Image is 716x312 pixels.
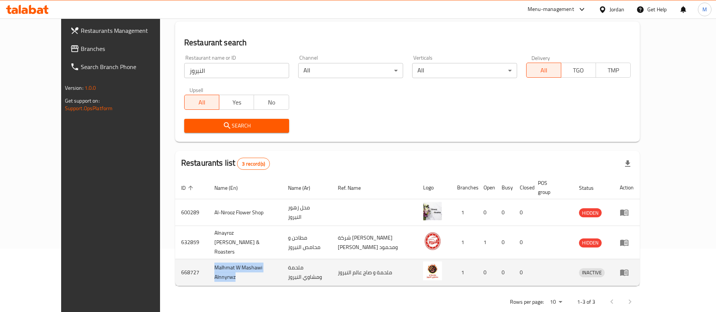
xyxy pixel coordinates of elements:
[175,176,640,286] table: enhanced table
[332,226,417,259] td: شركة [PERSON_NAME] [PERSON_NAME] ومحمود
[526,63,561,78] button: All
[614,176,640,199] th: Action
[579,183,604,192] span: Status
[64,58,181,76] a: Search Branch Phone
[579,208,602,217] div: HIDDEN
[423,232,442,251] img: Alnayroz Mills & Roasters
[65,103,113,113] a: Support.OpsPlatform
[423,201,442,220] img: Al-Nirooz Flower Shop
[610,5,624,14] div: Jordan
[184,119,289,133] button: Search
[579,238,602,247] span: HIDDEN
[208,259,282,286] td: Malhmat W Mashawi Alnnyrwz
[477,176,496,199] th: Open
[477,226,496,259] td: 1
[175,199,208,226] td: 600289
[451,176,477,199] th: Branches
[332,259,417,286] td: ملحمة و صاج عالم النيروز
[81,62,175,71] span: Search Branch Phone
[237,158,270,170] div: Total records count
[619,155,637,173] div: Export file
[514,176,532,199] th: Closed
[530,65,558,76] span: All
[257,97,286,108] span: No
[189,87,203,92] label: Upsell
[181,157,270,170] h2: Restaurants list
[81,44,175,53] span: Branches
[184,95,219,110] button: All
[577,297,595,307] p: 1-3 of 3
[423,261,442,280] img: Malhmat W Mashawi Alnnyrwz
[222,97,251,108] span: Yes
[237,160,269,168] span: 3 record(s)
[282,226,332,259] td: مطاحن و محامص النيروز
[620,208,634,217] div: Menu
[561,63,596,78] button: TGO
[175,226,208,259] td: 632859
[181,183,196,192] span: ID
[538,178,564,197] span: POS group
[219,95,254,110] button: Yes
[477,259,496,286] td: 0
[65,83,83,93] span: Version:
[208,199,282,226] td: Al-Nirooz Flower Shop
[338,183,371,192] span: Ref. Name
[282,259,332,286] td: ملحمة ومشاوي النيروز
[564,65,593,76] span: TGO
[477,199,496,226] td: 0
[188,97,216,108] span: All
[208,226,282,259] td: Alnayroz [PERSON_NAME] & Roasters
[184,37,631,48] h2: Restaurant search
[85,83,96,93] span: 1.0.0
[514,226,532,259] td: 0
[496,199,514,226] td: 0
[184,63,289,78] input: Search for restaurant name or ID..
[599,65,628,76] span: TMP
[81,26,175,35] span: Restaurants Management
[496,226,514,259] td: 0
[282,199,332,226] td: محل زهور النيروز
[254,95,289,110] button: No
[620,238,634,247] div: Menu
[702,5,707,14] span: M
[496,176,514,199] th: Busy
[175,259,208,286] td: 668727
[298,63,403,78] div: All
[65,96,100,106] span: Get support on:
[528,5,574,14] div: Menu-management
[190,121,283,131] span: Search
[514,199,532,226] td: 0
[496,259,514,286] td: 0
[531,55,550,60] label: Delivery
[417,176,451,199] th: Logo
[288,183,320,192] span: Name (Ar)
[579,268,605,277] span: INACTIVE
[510,297,544,307] p: Rows per page:
[64,40,181,58] a: Branches
[214,183,248,192] span: Name (En)
[514,259,532,286] td: 0
[451,199,477,226] td: 1
[620,268,634,277] div: Menu
[412,63,517,78] div: All
[64,22,181,40] a: Restaurants Management
[451,226,477,259] td: 1
[596,63,631,78] button: TMP
[451,259,477,286] td: 1
[547,297,565,308] div: Rows per page:
[579,209,602,217] span: HIDDEN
